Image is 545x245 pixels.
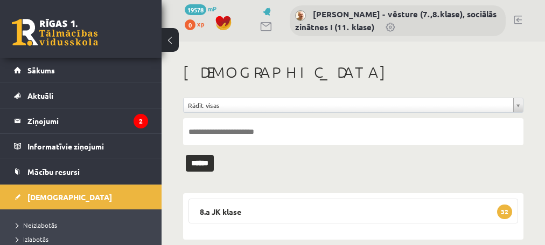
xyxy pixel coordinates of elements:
[14,108,148,133] a: Ziņojumi2
[27,65,55,75] span: Sākums
[295,9,497,32] a: [PERSON_NAME] - vēsture (7.,8.klase), sociālās zinātnes I (11. klase)
[208,4,216,13] span: mP
[183,63,523,81] h1: [DEMOGRAPHIC_DATA]
[188,199,518,223] legend: 8.a JK klase
[14,185,148,209] a: [DEMOGRAPHIC_DATA]
[16,235,48,243] span: Izlabotās
[497,205,512,219] span: 32
[295,10,306,21] img: Andris Garabidovičs - vēsture (7.,8.klase), sociālās zinātnes I (11. klase)
[27,134,148,159] legend: Informatīvie ziņojumi
[188,98,509,112] span: Rādīt visas
[185,4,216,13] a: 19578 mP
[27,167,80,176] span: Mācību resursi
[16,220,151,230] a: Neizlabotās
[14,159,148,184] a: Mācību resursi
[185,19,195,30] span: 0
[14,58,148,83] a: Sākums
[185,4,206,15] span: 19578
[185,19,209,28] a: 0 xp
[14,83,148,108] a: Aktuāli
[27,91,53,100] span: Aktuāli
[12,19,98,46] a: Rīgas 1. Tālmācības vidusskola
[16,221,57,229] span: Neizlabotās
[197,19,204,28] span: xp
[184,98,523,112] a: Rādīt visas
[16,234,151,244] a: Izlabotās
[27,108,148,133] legend: Ziņojumi
[27,192,112,202] span: [DEMOGRAPHIC_DATA]
[134,114,148,128] i: 2
[14,134,148,159] a: Informatīvie ziņojumi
